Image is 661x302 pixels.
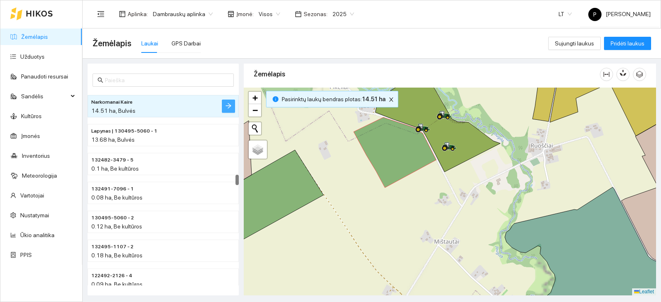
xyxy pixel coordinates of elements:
a: Nustatymai [20,212,49,219]
span: Visos [259,8,280,20]
span: 0.12 ha, Be kultūros [91,223,142,230]
a: Pridėti laukus [604,40,651,47]
span: P [593,8,597,21]
span: + [252,93,258,103]
span: Sezonas : [304,10,328,19]
span: arrow-right [225,102,232,110]
a: Įmonės [21,133,40,139]
span: info-circle [273,96,278,102]
a: Zoom in [249,92,261,104]
a: Kultūros [21,113,42,119]
span: Dambrauskų aplinka [153,8,213,20]
span: calendar [295,11,302,17]
b: 14.51 ha [362,96,385,102]
span: Žemėlapis [93,37,131,50]
input: Paieška [105,76,229,85]
a: Sujungti laukus [548,40,601,47]
div: GPS Darbai [171,39,201,48]
span: LT [559,8,572,20]
a: Ūkio analitika [20,232,55,238]
span: Narkomanai Kaire [91,98,133,106]
a: Layers [249,140,267,159]
span: Sandėlis [21,88,68,105]
span: 0.09 ha, Be kultūros [91,281,143,288]
button: close [386,95,396,105]
span: Aplinka : [128,10,148,19]
button: menu-fold [93,6,109,22]
span: Įmonė : [236,10,254,19]
span: 0.08 ha, Be kultūros [91,194,143,201]
button: column-width [600,68,613,81]
span: 132482-3479 - 5 [91,156,133,164]
div: Žemėlapis [254,62,600,86]
span: 132491-7096 - 1 [91,185,134,193]
span: 0.18 ha, Be kultūros [91,252,143,259]
a: Inventorius [22,152,50,159]
a: Meteorologija [22,172,57,179]
a: Vartotojai [20,192,44,199]
span: [PERSON_NAME] [588,11,651,17]
span: close [387,97,396,102]
span: 2025 [333,8,354,20]
span: search [97,77,103,83]
span: 0.1 ha, Be kultūros [91,165,139,172]
div: Laukai [141,39,158,48]
span: shop [228,11,234,17]
span: 130495-5060 - 2 [91,214,134,222]
span: Sujungti laukus [555,39,594,48]
span: − [252,105,258,115]
button: Pridėti laukus [604,37,651,50]
a: PPIS [20,252,32,258]
a: Leaflet [634,289,654,295]
span: menu-fold [97,10,105,18]
a: Užduotys [20,53,45,60]
span: 14.51 ha, Bulvės [91,107,136,114]
span: 13.68 ha, Bulvės [91,136,135,143]
span: Pasirinktų laukų bendras plotas : [282,95,385,104]
a: Žemėlapis [21,33,48,40]
span: column-width [600,71,613,78]
span: Lapynas | 130495-5060 - 1 [91,127,157,135]
span: 122492-2126 - 4 [91,272,132,280]
button: Initiate a new search [249,122,261,135]
a: Zoom out [249,104,261,117]
button: Sujungti laukus [548,37,601,50]
span: Pridėti laukus [611,39,644,48]
span: 132495-1107 - 2 [91,243,133,251]
span: layout [119,11,126,17]
button: arrow-right [222,100,235,113]
a: Panaudoti resursai [21,73,68,80]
